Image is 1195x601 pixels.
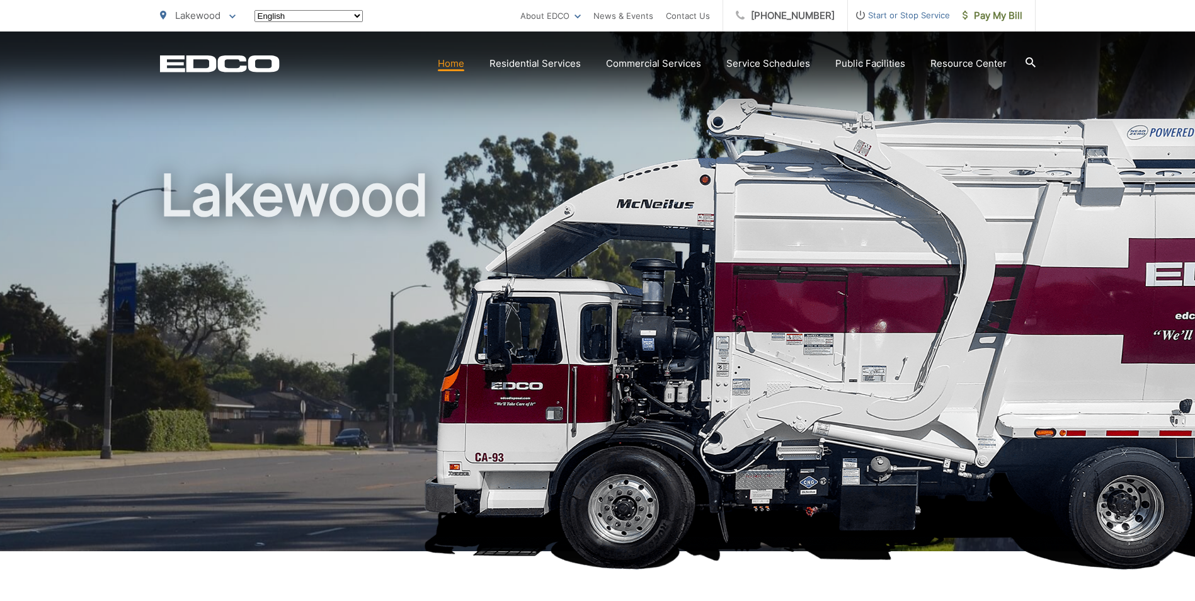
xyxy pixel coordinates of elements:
h1: Lakewood [160,164,1036,563]
a: Contact Us [666,8,710,23]
a: Service Schedules [726,56,810,71]
a: Residential Services [489,56,581,71]
span: Lakewood [175,9,220,21]
a: EDCD logo. Return to the homepage. [160,55,280,72]
a: Resource Center [930,56,1007,71]
a: About EDCO [520,8,581,23]
select: Select a language [254,10,363,22]
a: Commercial Services [606,56,701,71]
a: News & Events [593,8,653,23]
a: Public Facilities [835,56,905,71]
span: Pay My Bill [963,8,1022,23]
a: Home [438,56,464,71]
